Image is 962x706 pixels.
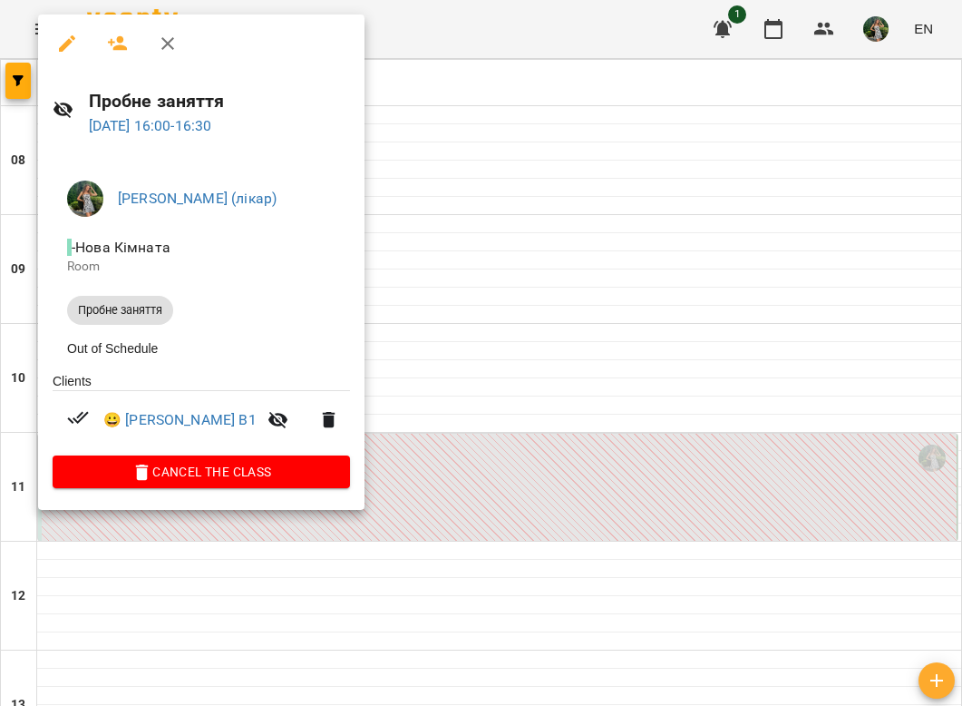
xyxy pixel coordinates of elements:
[67,258,335,276] p: Room
[103,409,257,431] a: 😀 [PERSON_NAME] В1
[67,302,173,319] span: Пробне заняття
[53,332,350,365] li: Out of Schedule
[89,117,212,134] a: [DATE] 16:00-16:30
[53,372,350,456] ul: Clients
[67,407,89,428] svg: Paid
[67,461,335,483] span: Cancel the class
[53,456,350,488] button: Cancel the class
[67,181,103,217] img: 37cdd469de536bb36379b41cc723a055.jpg
[67,239,174,256] span: - Нова Кімната
[89,87,351,115] h6: Пробне заняття
[118,190,277,207] a: [PERSON_NAME] (лікар)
